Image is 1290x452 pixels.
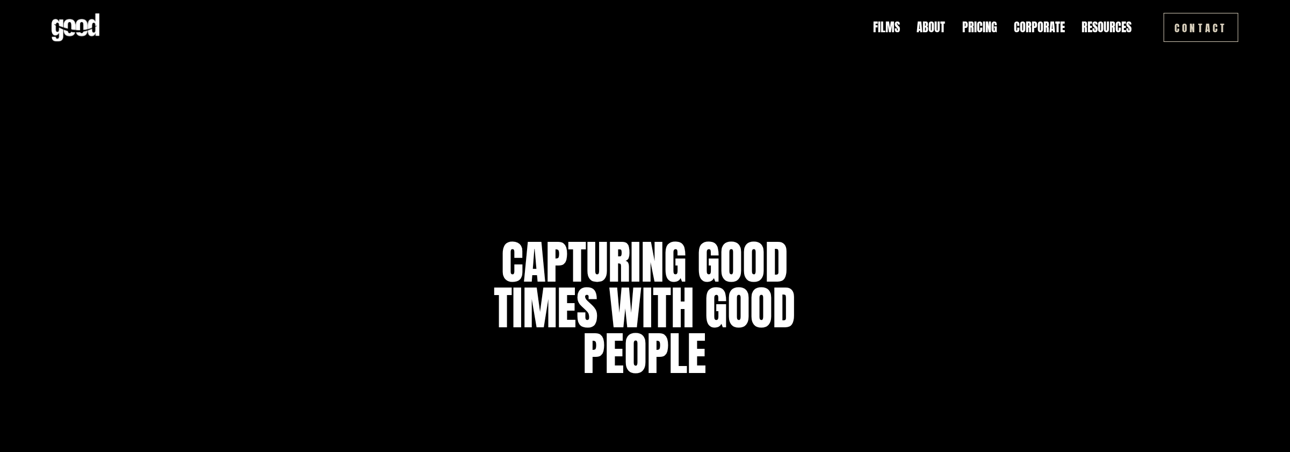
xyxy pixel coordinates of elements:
[52,13,99,41] img: Good Feeling Films
[1082,19,1132,35] a: folder dropdown
[1164,13,1238,42] a: Contact
[917,19,946,35] a: About
[457,239,833,377] h1: capturing good times with good people
[873,19,900,35] a: Films
[1082,20,1132,35] span: Resources
[962,19,997,35] a: Pricing
[1014,19,1065,35] a: Corporate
